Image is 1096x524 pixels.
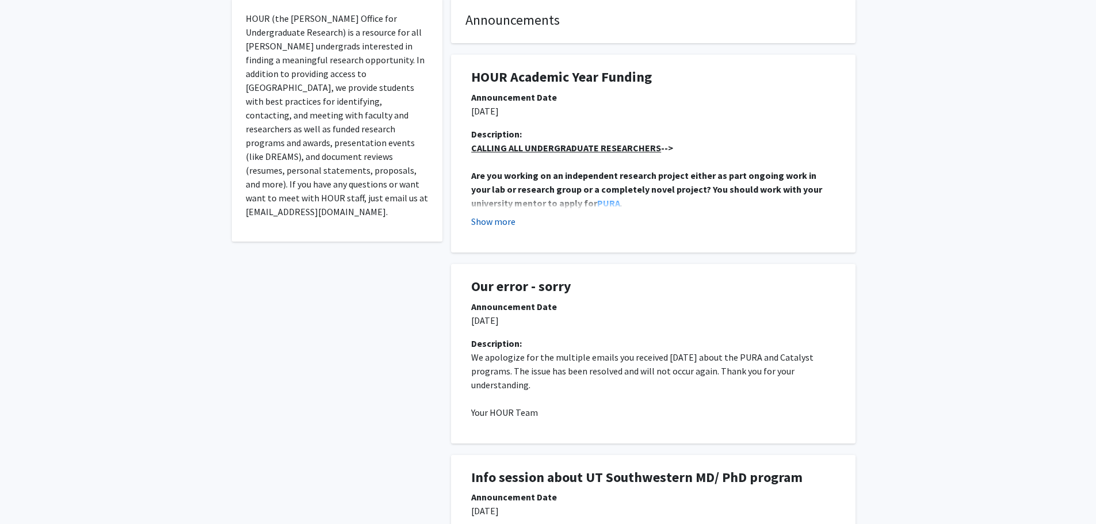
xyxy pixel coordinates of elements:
[465,12,841,29] h4: Announcements
[471,104,835,118] p: [DATE]
[471,127,835,141] div: Description:
[471,142,661,154] u: CALLING ALL UNDERGRADUATE RESEARCHERS
[471,170,824,209] strong: Are you working on an independent research project either as part ongoing work in your lab or res...
[471,469,835,486] h1: Info session about UT Southwestern MD/ PhD program
[471,406,835,419] p: Your HOUR Team
[471,504,835,518] p: [DATE]
[471,336,835,350] div: Description:
[597,197,620,209] a: PURA
[471,90,835,104] div: Announcement Date
[471,350,835,392] p: We apologize for the multiple emails you received [DATE] about the PURA and Catalyst programs. Th...
[471,490,835,504] div: Announcement Date
[471,313,835,327] p: [DATE]
[471,300,835,313] div: Announcement Date
[9,472,49,515] iframe: Chat
[471,69,835,86] h1: HOUR Academic Year Funding
[246,12,429,219] p: HOUR (the [PERSON_NAME] Office for Undergraduate Research) is a resource for all [PERSON_NAME] un...
[471,278,835,295] h1: Our error - sorry
[471,215,515,228] button: Show more
[471,142,673,154] strong: -->
[471,169,835,210] p: .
